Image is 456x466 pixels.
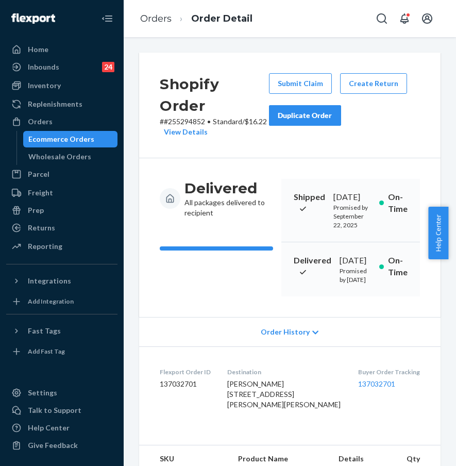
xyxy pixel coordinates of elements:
p: Delivered [294,255,331,278]
button: Fast Tags [6,323,117,339]
button: View Details [160,127,208,137]
dt: Flexport Order ID [160,368,211,376]
div: Prep [28,205,44,215]
div: Add Fast Tag [28,347,65,356]
div: Duplicate Order [278,110,332,121]
dd: 137032701 [160,379,211,389]
div: Integrations [28,276,71,286]
p: Shipped [294,191,325,215]
button: Create Return [340,73,407,94]
div: Give Feedback [28,440,78,451]
div: Orders [28,116,53,127]
a: Order Detail [191,13,252,24]
a: Orders [140,13,172,24]
div: Reporting [28,241,62,252]
button: Help Center [428,207,448,259]
div: [DATE] [333,191,371,203]
a: Prep [6,202,117,219]
h2: Shopify Order [160,73,269,116]
a: Inbounds24 [6,59,117,75]
a: Freight [6,185,117,201]
img: Flexport logo [11,13,55,24]
div: Add Integration [28,297,74,306]
div: Talk to Support [28,405,81,415]
dt: Buyer Order Tracking [358,368,420,376]
a: Orders [6,113,117,130]
a: 137032701 [358,379,395,388]
div: All packages delivered to recipient [184,179,273,218]
h3: Delivered [184,179,273,197]
a: Parcel [6,166,117,182]
div: Parcel [28,169,49,179]
a: Wholesale Orders [23,148,118,165]
button: Talk to Support [6,402,117,419]
div: Ecommerce Orders [28,134,94,144]
div: Fast Tags [28,326,61,336]
div: Help Center [28,423,70,433]
div: Settings [28,388,57,398]
span: [PERSON_NAME] [STREET_ADDRESS][PERSON_NAME][PERSON_NAME] [227,379,341,409]
a: Replenishments [6,96,117,112]
div: [DATE] [340,255,371,267]
a: Add Integration [6,293,117,310]
button: Open Search Box [371,8,392,29]
button: Close Navigation [97,8,117,29]
button: Submit Claim [269,73,332,94]
p: On-Time [388,191,408,215]
button: Open notifications [394,8,415,29]
div: Inventory [28,80,61,91]
ol: breadcrumbs [132,4,261,34]
span: Order History [261,327,310,337]
button: Duplicate Order [269,105,341,126]
a: Home [6,41,117,58]
iframe: Opens a widget where you can chat to one of our agents [389,435,446,461]
p: On-Time [388,255,408,278]
p: # #255294852 / $16.22 [160,116,269,137]
div: Replenishments [28,99,82,109]
div: Returns [28,223,55,233]
a: Returns [6,220,117,236]
a: Settings [6,385,117,401]
div: Freight [28,188,53,198]
button: Give Feedback [6,437,117,454]
a: Inventory [6,77,117,94]
div: 24 [102,62,114,72]
a: Ecommerce Orders [23,131,118,147]
div: Home [28,44,48,55]
a: Help Center [6,420,117,436]
span: • [207,117,211,126]
button: Open account menu [417,8,437,29]
div: Inbounds [28,62,59,72]
button: Integrations [6,273,117,289]
p: Promised by [DATE] [340,267,371,284]
div: Wholesale Orders [28,152,91,162]
p: Promised by September 22, 2025 [333,203,371,229]
a: Add Fast Tag [6,343,117,360]
a: Reporting [6,238,117,255]
dt: Destination [227,368,342,376]
span: Standard [213,117,242,126]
